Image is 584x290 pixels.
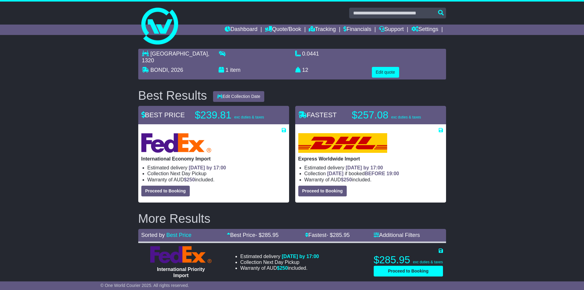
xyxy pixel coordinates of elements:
button: Edit Collection Date [213,91,264,102]
span: FASTEST [298,111,337,119]
span: International Priority Import [157,267,205,278]
span: - $ [255,232,279,238]
span: [GEOGRAPHIC_DATA] [151,51,208,57]
span: BEST PRICE [141,111,185,119]
li: Collection [304,171,443,176]
span: Next Day Pickup [263,260,300,265]
span: item [230,67,241,73]
a: Best Price [166,232,192,238]
a: Additional Filters [374,232,420,238]
span: 285.95 [262,232,279,238]
p: Express Worldwide Import [298,156,443,162]
span: [DATE] by 17:00 [346,165,383,170]
span: Next Day Pickup [170,171,206,176]
span: [DATE] by 17:00 [189,165,226,170]
li: Collection [240,259,319,265]
span: $ [341,177,352,182]
span: exc duties & taxes [234,115,264,119]
li: Estimated delivery [147,165,286,171]
a: Settings [411,25,438,35]
a: Best Price- $285.95 [227,232,279,238]
span: BEFORE [365,171,385,176]
span: 285.95 [333,232,350,238]
span: 19:00 [387,171,399,176]
a: Financials [343,25,371,35]
li: Warranty of AUD included. [240,265,319,271]
span: 250 [280,265,288,271]
button: Proceed to Booking [298,186,347,196]
img: DHL: Express Worldwide Import [298,133,387,153]
span: 0.0441 [302,51,319,57]
li: Estimated delivery [240,253,319,259]
h2: More Results [138,212,446,225]
span: 250 [344,177,352,182]
span: , 1320 [142,51,209,64]
span: [DATE] [327,171,343,176]
button: Edit quote [372,67,399,78]
li: Warranty of AUD included. [147,177,286,183]
p: $257.08 [352,109,429,121]
button: Proceed to Booking [141,186,190,196]
p: $239.81 [195,109,272,121]
li: Collection [147,171,286,176]
span: © One World Courier 2025. All rights reserved. [101,283,189,288]
a: Fastest- $285.95 [305,232,350,238]
span: BONDI [151,67,168,73]
a: Tracking [309,25,336,35]
span: 12 [302,67,308,73]
span: exc duties & taxes [391,115,421,119]
a: Support [379,25,404,35]
span: $ [277,265,288,271]
p: $285.95 [374,254,443,266]
a: Quote/Book [265,25,301,35]
button: Proceed to Booking [374,266,443,276]
span: if booked [327,171,399,176]
div: Best Results [135,89,210,102]
span: Sorted by [141,232,165,238]
span: - $ [326,232,350,238]
span: [DATE] by 17:00 [282,254,319,259]
span: $ [184,177,195,182]
p: International Economy Import [141,156,286,162]
li: Warranty of AUD included. [304,177,443,183]
span: exc duties & taxes [413,260,443,264]
img: FedEx Express: International Priority Import [150,246,212,263]
a: Dashboard [225,25,258,35]
span: 250 [187,177,195,182]
span: , 2026 [168,67,183,73]
li: Estimated delivery [304,165,443,171]
img: FedEx Express: International Economy Import [141,133,212,153]
span: 1 [226,67,229,73]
